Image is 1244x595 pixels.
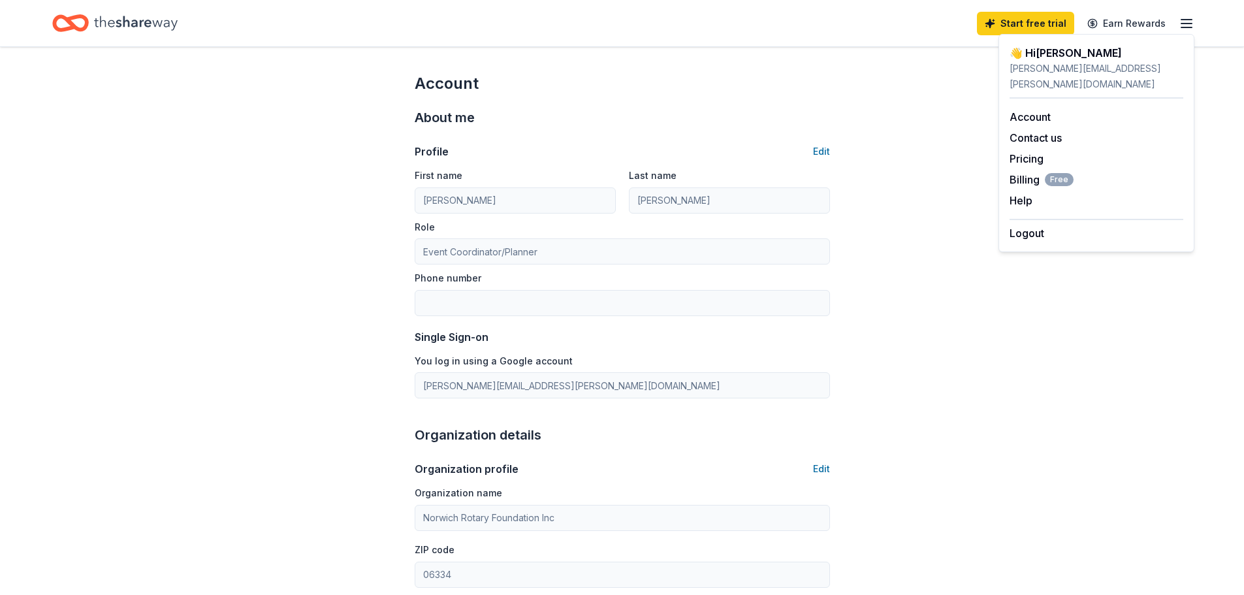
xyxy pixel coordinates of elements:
[1010,172,1074,187] button: BillingFree
[629,169,677,182] label: Last name
[415,543,455,556] label: ZIP code
[415,487,502,500] label: Organization name
[1010,130,1062,146] button: Contact us
[1010,45,1183,61] div: 👋 Hi [PERSON_NAME]
[415,169,462,182] label: First name
[1010,172,1074,187] span: Billing
[1010,152,1044,165] a: Pricing
[415,355,573,368] label: You log in using a Google account
[813,461,830,477] button: Edit
[415,107,830,128] div: About me
[415,73,830,94] div: Account
[1045,173,1074,186] span: Free
[415,461,518,477] div: Organization profile
[415,329,830,345] div: Single Sign-on
[1010,193,1032,208] button: Help
[415,272,481,285] label: Phone number
[1010,61,1183,92] div: [PERSON_NAME][EMAIL_ADDRESS][PERSON_NAME][DOMAIN_NAME]
[977,12,1074,35] a: Start free trial
[813,144,830,159] button: Edit
[1010,110,1051,123] a: Account
[52,8,178,39] a: Home
[1079,12,1173,35] a: Earn Rewards
[415,144,449,159] div: Profile
[415,562,830,588] input: 12345 (U.S. only)
[415,425,830,445] div: Organization details
[1010,225,1044,241] button: Logout
[415,221,435,234] label: Role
